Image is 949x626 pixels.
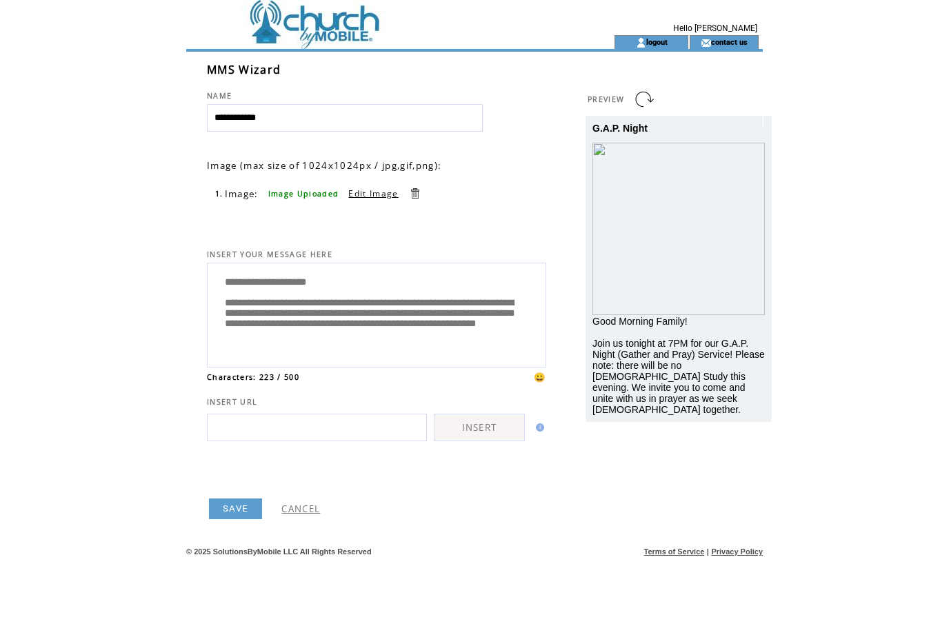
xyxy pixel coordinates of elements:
[268,189,339,199] span: Image Uploaded
[644,547,705,556] a: Terms of Service
[215,189,223,199] span: 1.
[408,187,421,200] a: Delete this item
[534,371,546,383] span: 😀
[207,91,232,101] span: NAME
[207,372,299,382] span: Characters: 223 / 500
[646,37,668,46] a: logout
[281,503,320,515] a: CANCEL
[348,188,398,199] a: Edit Image
[207,159,441,172] span: Image (max size of 1024x1024px / jpg,gif,png):
[588,94,624,104] span: PREVIEW
[532,423,544,432] img: help.gif
[186,547,372,556] span: © 2025 SolutionsByMobile LLC All Rights Reserved
[207,62,281,77] span: MMS Wizard
[711,37,748,46] a: contact us
[209,498,262,519] a: SAVE
[701,37,711,48] img: contact_us_icon.gif
[707,547,709,556] span: |
[592,123,648,134] span: G.A.P. Night
[207,397,257,407] span: INSERT URL
[636,37,646,48] img: account_icon.gif
[207,250,332,259] span: INSERT YOUR MESSAGE HERE
[592,316,765,415] span: Good Morning Family! Join us tonight at 7PM for our G.A.P. Night (Gather and Pray) Service! Pleas...
[711,547,763,556] a: Privacy Policy
[673,23,757,33] span: Hello [PERSON_NAME]
[225,188,259,200] span: Image:
[434,414,525,441] a: INSERT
